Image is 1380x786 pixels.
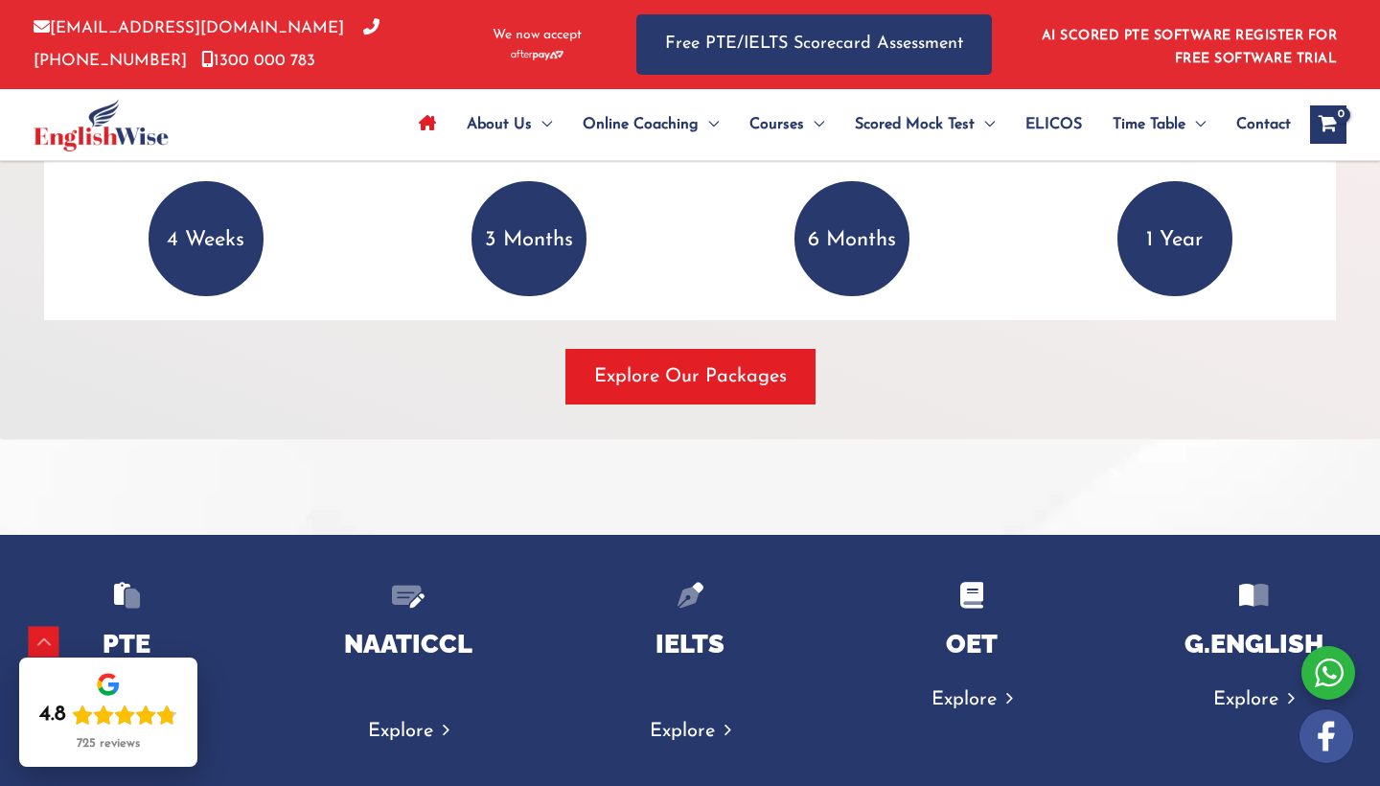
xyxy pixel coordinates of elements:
[471,181,586,296] p: 3 Months
[864,629,1079,659] h4: OET
[650,722,731,741] a: Explore
[368,722,449,741] a: Explore
[201,53,315,69] a: 1300 000 783
[583,91,699,158] span: Online Coaching
[39,702,177,728] div: Rating: 4.8 out of 5
[1117,181,1232,296] p: 1 Year
[149,181,264,296] p: 4 Weeks
[1213,690,1295,709] a: Explore
[301,629,516,659] h4: NAATICCL
[839,91,1010,158] a: Scored Mock TestMenu Toggle
[1113,91,1185,158] span: Time Table
[34,20,379,68] a: [PHONE_NUMBER]
[931,690,1013,709] a: Explore
[467,91,532,158] span: About Us
[734,91,839,158] a: CoursesMenu Toggle
[493,26,582,45] span: We now accept
[1042,29,1338,66] a: AI SCORED PTE SOFTWARE REGISTER FOR FREE SOFTWARE TRIAL
[1185,91,1206,158] span: Menu Toggle
[1221,91,1291,158] a: Contact
[1236,91,1291,158] span: Contact
[1310,105,1346,144] a: View Shopping Cart, empty
[403,91,1291,158] nav: Site Navigation: Main Menu
[975,91,995,158] span: Menu Toggle
[699,91,719,158] span: Menu Toggle
[594,363,787,390] span: Explore Our Packages
[34,20,344,36] a: [EMAIL_ADDRESS][DOMAIN_NAME]
[34,99,169,151] img: cropped-ew-logo
[451,91,567,158] a: About UsMenu Toggle
[794,181,909,296] p: 6 Months
[749,91,804,158] span: Courses
[1025,91,1082,158] span: ELICOS
[636,14,992,75] a: Free PTE/IELTS Scorecard Assessment
[565,349,816,405] button: Explore Our Packages
[77,736,140,751] div: 725 reviews
[1097,91,1221,158] a: Time TableMenu Toggle
[804,91,824,158] span: Menu Toggle
[532,91,552,158] span: Menu Toggle
[1030,13,1346,76] aside: Header Widget 1
[1010,91,1097,158] a: ELICOS
[1299,709,1353,763] img: white-facebook.png
[583,629,797,659] h4: IELTS
[511,50,563,60] img: Afterpay-Logo
[39,702,66,728] div: 4.8
[19,629,234,659] h4: PTE
[1146,629,1361,659] h4: G.ENGLISH
[855,91,975,158] span: Scored Mock Test
[567,91,734,158] a: Online CoachingMenu Toggle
